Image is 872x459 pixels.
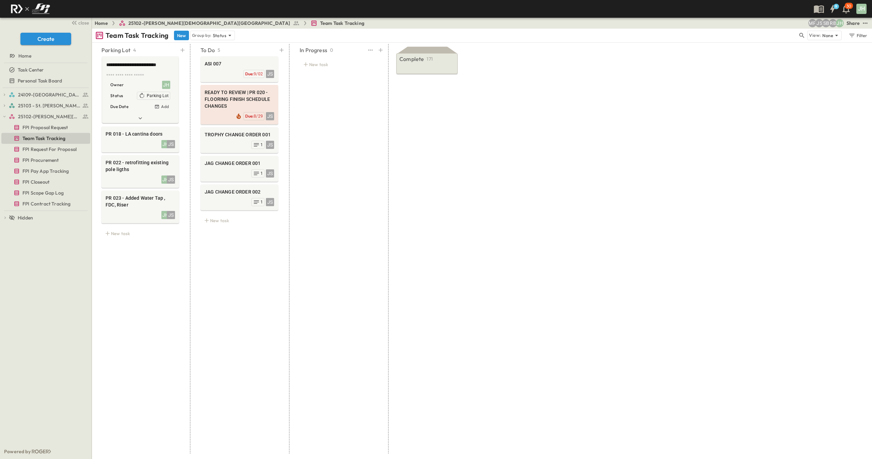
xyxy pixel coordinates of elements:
span: 24109-St. Teresa of Calcutta Parish Hall [18,91,80,98]
div: JS [167,175,175,184]
button: test [366,45,375,55]
div: JH [161,140,170,148]
button: New [174,31,189,40]
h6: 9 [835,4,837,9]
div: 25103 - St. [PERSON_NAME] Phase 2test [1,100,90,111]
span: FPI Contract Tracking [22,200,71,207]
a: FPI Scope Gap Log [1,188,89,198]
div: New task [101,229,179,238]
div: JAG CHANGE ORDER 001JS1 [201,156,278,182]
span: PR 023 - Added Water Tap , FDC, Riser [106,195,175,208]
p: Complete [399,55,424,63]
span: FPI Proposal Request [22,124,68,131]
button: 9 [826,3,839,15]
div: FPI Contract Trackingtest [1,198,90,209]
span: ASI 007 [205,60,274,67]
a: FPI Contract Tracking [1,199,89,209]
div: JS [266,198,274,206]
span: Due: [245,71,254,76]
div: Jesse Sullivan (jsullivan@fpibuilders.com) [815,19,823,27]
p: None [822,32,833,39]
div: PR 018 - LA cantina doorsJHJS [101,126,179,152]
a: 25102-[PERSON_NAME][DEMOGRAPHIC_DATA][GEOGRAPHIC_DATA] [119,20,300,27]
span: JAG CHANGE ORDER 002 [205,188,274,195]
div: 25102-Christ The Redeemer Anglican Churchtest [1,111,90,122]
div: 24109-St. Teresa of Calcutta Parish Halltest [1,89,90,100]
div: Monica Pruteanu (mpruteanu@fpibuilders.com) [808,19,816,27]
p: Team Task Tracking [106,31,169,40]
div: Filter [848,32,868,39]
div: New task [201,216,278,225]
div: JS [266,141,274,149]
span: 1 [260,199,263,205]
span: TROPHY CHANGE ORDER 001 [205,131,274,138]
p: 0 [330,47,333,53]
div: FPI Proposal Requesttest [1,122,90,133]
div: Team Task Trackingtest [1,133,90,144]
a: Home [95,20,108,27]
a: FPI Pay App Tracking [1,166,89,176]
div: PR 023 - Added Water Tap , FDC, RiserJHJS [101,190,179,223]
div: FPI Pay App Trackingtest [1,166,90,177]
h6: Add [161,104,169,109]
p: To Do [201,46,215,54]
a: 25103 - St. [PERSON_NAME] Phase 2 [9,101,89,110]
div: Regina Barnett (rbarnett@fpibuilders.com) [829,19,837,27]
div: JS [266,70,274,78]
a: Team Task Tracking [1,134,89,143]
button: JH [856,3,867,15]
div: FPI Scope Gap Logtest [1,187,90,198]
div: Jose Hurtado (jhurtado@fpibuilders.com) [162,81,170,89]
p: Group by: [192,32,211,39]
p: Parking Lot [101,46,130,54]
a: Task Center [1,65,89,75]
span: PR 018 - LA cantina doors [106,131,175,137]
span: 8/29 [254,114,263,119]
span: PR 022 - retrofitting existing pole ligths [106,159,175,173]
span: Home [18,52,31,59]
span: FPI Request For Proposal [22,146,77,153]
span: 1 [260,142,263,148]
span: Personal Task Board [18,77,62,84]
div: JH [161,175,170,184]
div: Sterling Barnett (sterling@fpibuilders.com) [822,19,830,27]
a: FPI Closeout [1,177,89,187]
p: Status [110,92,123,99]
div: FPI Request For Proposaltest [1,144,90,155]
div: Share [846,20,860,27]
span: FPI Pay App Tracking [22,168,69,174]
button: Filter [846,31,869,40]
a: 25102-Christ The Redeemer Anglican Church [9,112,89,121]
p: Status [213,32,226,39]
a: FPI Procurement [1,155,89,165]
p: In Progress [300,46,327,54]
div: JH [161,211,170,219]
nav: breadcrumbs [95,20,368,27]
div: Jose Hurtado (jhurtado@fpibuilders.com) [836,19,844,27]
span: 25103 - St. [PERSON_NAME] Phase 2 [18,102,80,109]
a: 24109-St. Teresa of Calcutta Parish Hall [9,90,89,100]
span: 9/02 [254,72,263,76]
p: 171 [427,56,433,62]
p: Owner [110,81,124,88]
a: FPI Request For Proposal [1,144,89,154]
span: 25102-Christ The Redeemer Anglican Church [18,113,80,120]
button: close [68,18,90,27]
span: 1 [260,171,263,176]
div: FPI Closeouttest [1,177,90,187]
a: Team Task Tracking [311,20,364,27]
p: 4 [133,47,136,53]
div: PR 022 - retrofitting existing pole ligthsJHJS [101,155,179,188]
span: Due: [245,113,254,119]
button: Create [20,33,71,45]
a: Personal Task Board [1,76,89,86]
span: 25102-[PERSON_NAME][DEMOGRAPHIC_DATA][GEOGRAPHIC_DATA] [128,20,290,27]
button: test [861,19,869,27]
div: Personal Task Boardtest [1,75,90,86]
p: 30 [846,3,851,9]
span: close [78,19,89,26]
span: Task Center [18,66,44,73]
a: Home [1,51,89,61]
span: FPI Procurement [22,157,59,164]
span: Parking Lot [147,93,169,98]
